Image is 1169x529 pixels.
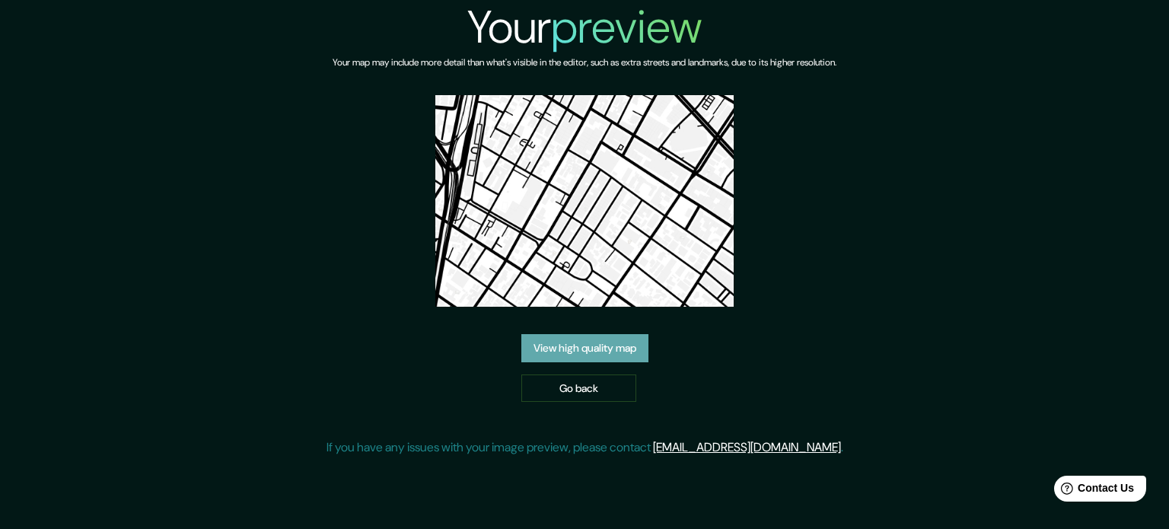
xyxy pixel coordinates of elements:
a: Go back [521,374,636,403]
a: View high quality map [521,334,648,362]
p: If you have any issues with your image preview, please contact . [326,438,843,457]
a: [EMAIL_ADDRESS][DOMAIN_NAME] [653,439,841,455]
iframe: Help widget launcher [1034,470,1152,512]
h6: Your map may include more detail than what's visible in the editor, such as extra streets and lan... [333,55,836,71]
img: created-map-preview [435,95,734,307]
